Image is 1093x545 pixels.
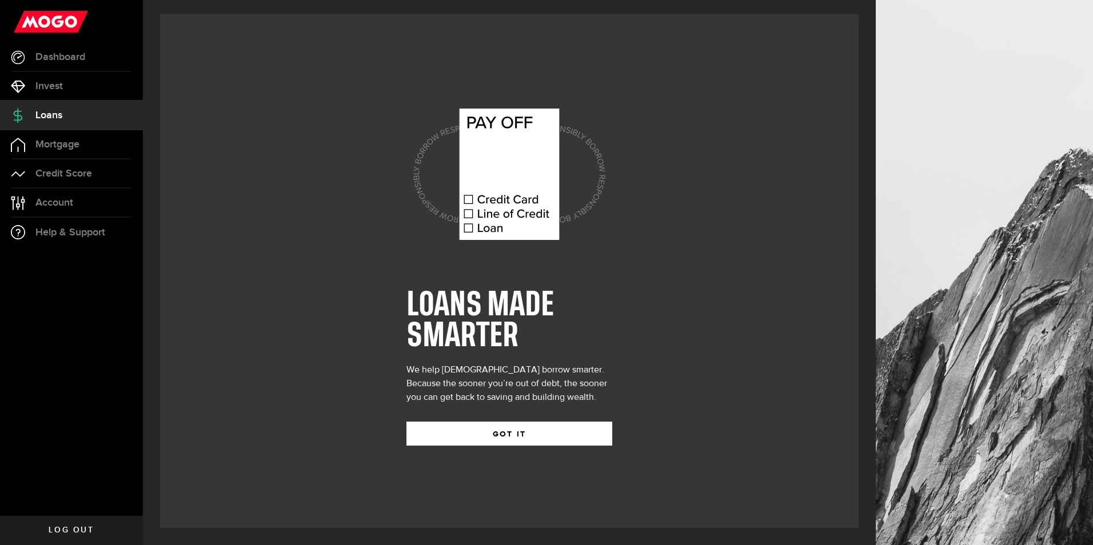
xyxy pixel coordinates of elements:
span: Help & Support [35,227,105,238]
span: Credit Score [35,169,92,179]
button: GOT IT [406,422,612,446]
span: Mortgage [35,139,79,150]
span: Dashboard [35,52,85,62]
span: Log out [49,526,94,534]
span: Account [35,198,73,208]
span: Loans [35,110,62,121]
div: We help [DEMOGRAPHIC_DATA] borrow smarter. Because the sooner you’re out of debt, the sooner you ... [406,363,612,404]
h1: LOANS MADE SMARTER [406,290,612,352]
span: Invest [35,81,63,91]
